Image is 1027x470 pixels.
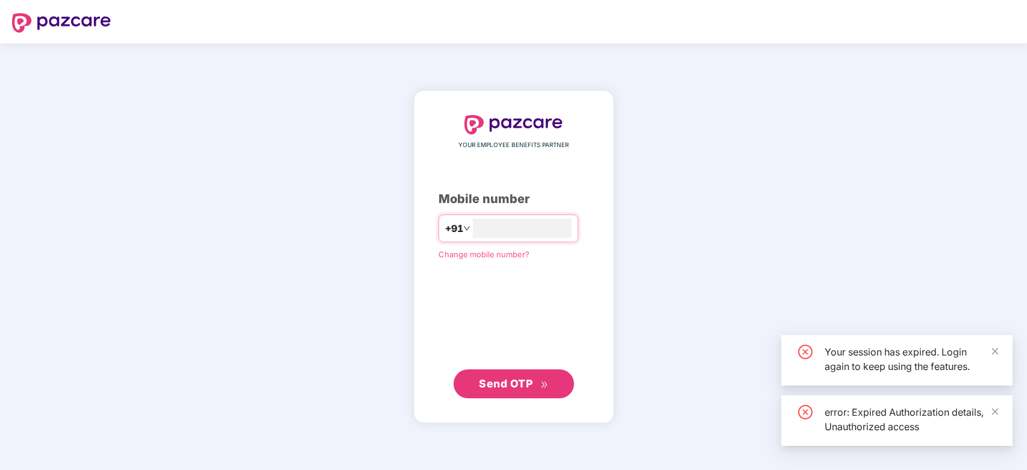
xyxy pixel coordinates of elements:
span: +91 [445,221,463,236]
span: down [463,225,470,232]
span: close [991,347,999,356]
span: close-circle [798,345,813,359]
div: Mobile number [439,190,589,208]
img: logo [464,115,563,134]
a: Change mobile number? [439,249,529,259]
img: logo [12,13,111,33]
button: Send OTPdouble-right [454,369,574,398]
span: close-circle [798,405,813,419]
span: close [991,407,999,416]
span: Send OTP [479,377,532,390]
span: YOUR EMPLOYEE BENEFITS PARTNER [458,140,569,150]
span: double-right [540,381,548,389]
div: Your session has expired. Login again to keep using the features. [825,345,998,374]
div: error: Expired Authorization details, Unauthorized access [825,405,998,434]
